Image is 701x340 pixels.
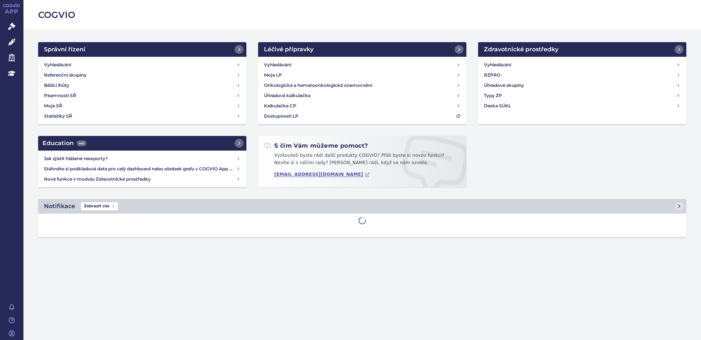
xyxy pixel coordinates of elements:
[261,70,463,80] a: Moje LP
[44,82,69,89] h4: Běžící lhůty
[264,142,368,150] h2: S čím Vám můžeme pomoct?
[484,92,502,99] h4: Typy ZP
[274,172,370,177] a: [EMAIL_ADDRESS][DOMAIN_NAME]
[44,112,72,120] h4: Statistiky SŘ
[258,42,466,57] a: Léčivé přípravky
[44,155,236,162] h4: Jak zjistit hlášené reexporty?
[264,112,298,120] h4: Dostupnosti LP
[41,80,243,90] a: Běžící lhůty
[264,71,282,79] h4: Moje LP
[478,42,686,57] a: Zdravotnické prostředky
[41,60,243,70] a: Vyhledávání
[38,199,686,214] a: NotifikaceZobrazit vše
[481,80,683,90] a: Úhradové skupiny
[264,152,460,169] p: Vyzkoušeli byste rádi další produkty COGVIO? Přáli byste si novou funkci? Nevíte si s něčím rady?...
[38,9,686,21] h2: COGVIO
[264,61,291,69] h4: Vyhledávání
[41,101,243,111] a: Moje SŘ
[481,60,683,70] a: Vyhledávání
[38,136,246,151] a: Education442
[44,45,85,54] h2: Správní řízení
[481,70,683,80] a: RZPRO
[484,82,524,89] h4: Úhradové skupiny
[44,61,71,69] h4: Vyhledávání
[41,70,243,80] a: Referenční skupiny
[41,90,243,101] a: Písemnosti SŘ
[264,92,311,99] h4: Úhradová kalkulačka
[44,71,87,79] h4: Referenční skupiny
[484,71,500,79] h4: RZPRO
[41,111,243,121] a: Statistiky SŘ
[41,164,243,174] a: Stáhněte si podkladová data pro celý dashboard nebo obrázek grafu v COGVIO App modulu Analytics
[261,60,463,70] a: Vyhledávání
[41,174,243,184] a: Nové funkce v modulu Zdravotnické prostředky
[484,61,511,69] h4: Vyhledávání
[264,45,313,54] h2: Léčivé přípravky
[261,111,463,121] a: Dostupnosti LP
[44,165,236,173] h4: Stáhněte si podkladová data pro celý dashboard nebo obrázek grafu v COGVIO App modulu Analytics
[481,101,683,111] a: Deska SÚKL
[484,102,511,110] h4: Deska SÚKL
[81,202,118,210] span: Zobrazit vše
[43,139,87,148] h2: Education
[481,90,683,101] a: Typy ZP
[261,80,463,90] a: Onkologická a hematoonkologická onemocnění
[264,102,296,110] h4: Kalkulačka CP
[44,202,75,211] h2: Notifikace
[261,101,463,111] a: Kalkulačka CP
[484,45,558,54] h2: Zdravotnické prostředky
[44,175,236,183] h4: Nové funkce v modulu Zdravotnické prostředky
[44,102,62,110] h4: Moje SŘ
[44,92,76,99] h4: Písemnosti SŘ
[261,90,463,101] a: Úhradová kalkulačka
[41,154,243,164] a: Jak zjistit hlášené reexporty?
[38,42,246,57] a: Správní řízení
[264,82,372,89] h4: Onkologická a hematoonkologická onemocnění
[77,140,87,146] span: 442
